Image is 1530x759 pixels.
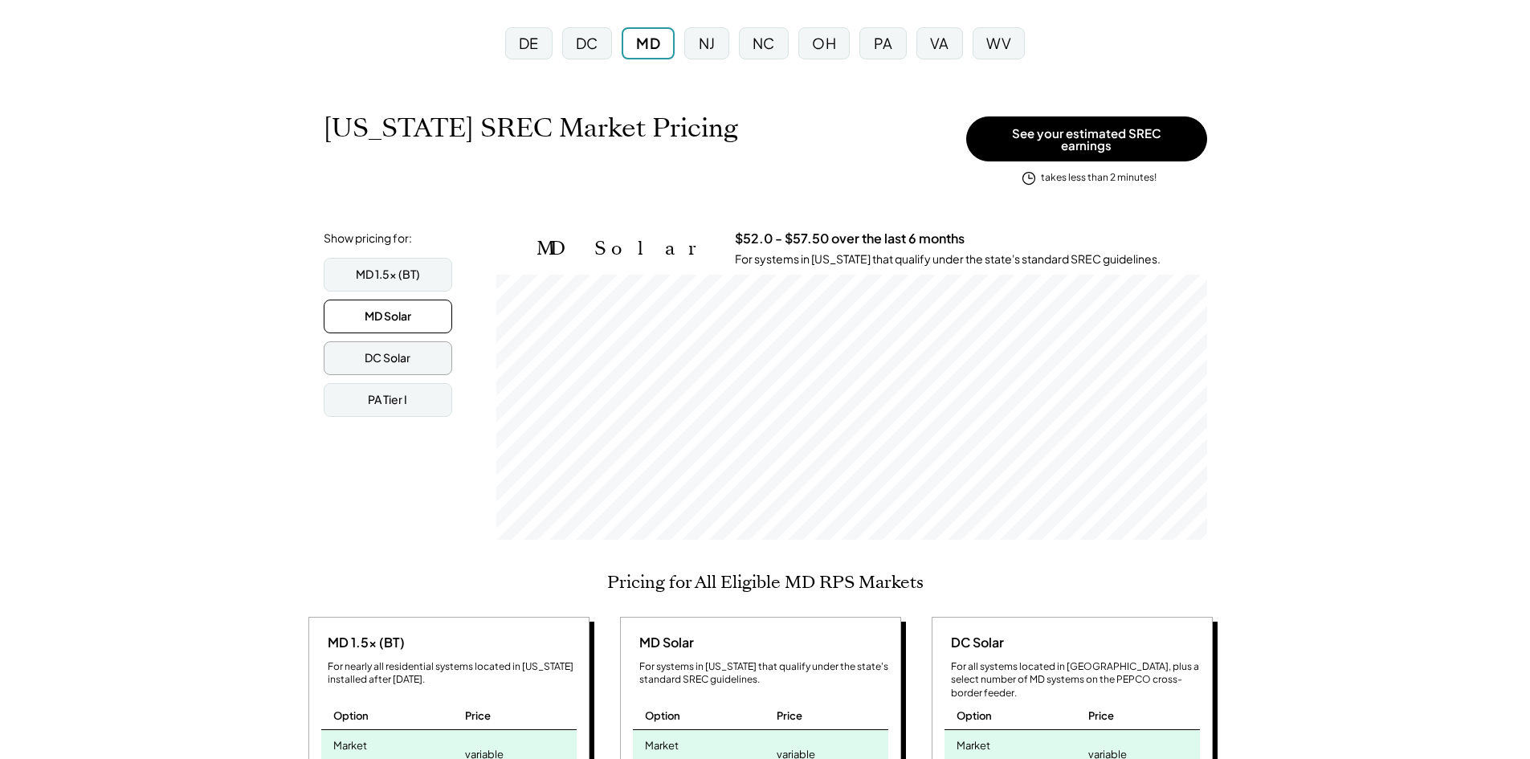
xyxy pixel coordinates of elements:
div: Option [957,708,992,723]
div: NJ [699,33,716,53]
button: See your estimated SREC earnings [966,116,1207,161]
h1: [US_STATE] SREC Market Pricing [324,112,738,144]
div: For all systems located in [GEOGRAPHIC_DATA], plus a select number of MD systems on the PEPCO cro... [951,660,1200,700]
div: Price [777,708,802,723]
div: PA [874,33,893,53]
div: Option [645,708,680,723]
div: Market [957,734,990,753]
div: Show pricing for: [324,231,412,247]
div: WV [986,33,1011,53]
div: MD 1.5x (BT) [356,267,420,283]
div: PA Tier I [368,392,407,408]
div: For nearly all residential systems located in [US_STATE] installed after [DATE]. [328,660,577,688]
div: DC Solar [365,350,410,366]
div: MD Solar [633,634,694,651]
h2: Pricing for All Eligible MD RPS Markets [607,572,924,593]
div: MD [636,33,660,53]
div: DC [576,33,598,53]
div: Price [465,708,491,723]
div: DC Solar [945,634,1004,651]
div: NC [753,33,775,53]
div: MD Solar [365,308,411,324]
h3: $52.0 - $57.50 over the last 6 months [735,231,965,247]
div: Market [645,734,679,753]
div: OH [812,33,836,53]
h2: MD Solar [537,237,711,260]
div: DE [519,33,539,53]
div: Price [1088,708,1114,723]
div: takes less than 2 minutes! [1041,171,1157,185]
div: Option [333,708,369,723]
div: MD 1.5x (BT) [321,634,405,651]
div: For systems in [US_STATE] that qualify under the state's standard SREC guidelines. [639,660,888,688]
div: For systems in [US_STATE] that qualify under the state's standard SREC guidelines. [735,251,1161,267]
div: Market [333,734,367,753]
div: VA [930,33,949,53]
